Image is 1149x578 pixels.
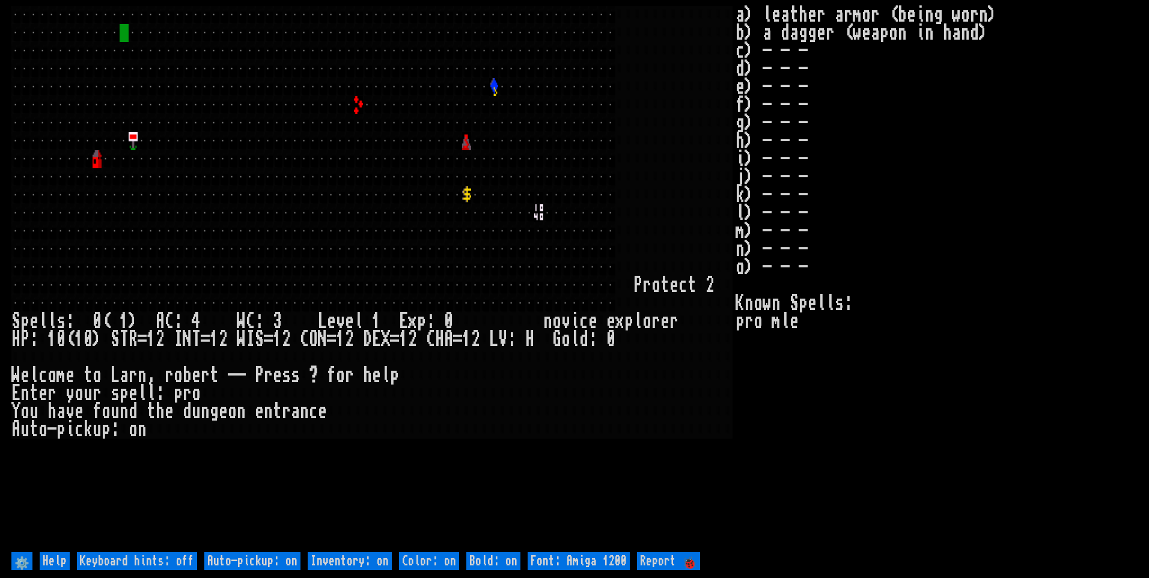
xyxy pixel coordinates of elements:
[255,312,264,330] div: :
[38,312,47,330] div: l
[669,276,678,294] div: e
[210,367,219,385] div: t
[453,330,462,348] div: =
[264,367,273,385] div: r
[381,367,390,385] div: l
[66,403,75,421] div: v
[174,367,183,385] div: o
[273,367,282,385] div: e
[318,403,327,421] div: e
[399,330,408,348] div: 1
[660,276,669,294] div: t
[624,312,633,330] div: p
[417,312,426,330] div: p
[408,312,417,330] div: x
[372,367,381,385] div: e
[66,385,75,403] div: y
[570,330,579,348] div: l
[147,367,156,385] div: ,
[102,421,111,439] div: p
[38,367,47,385] div: c
[228,403,237,421] div: o
[246,312,255,330] div: C
[273,312,282,330] div: 3
[201,367,210,385] div: r
[66,367,75,385] div: e
[120,330,129,348] div: T
[11,403,20,421] div: Y
[138,330,147,348] div: =
[47,367,56,385] div: o
[192,385,201,403] div: o
[29,367,38,385] div: l
[84,330,93,348] div: 0
[736,6,1138,549] stats: a) leather armor (being worn) b) a dagger (weapon in hand) c) - - - d) - - - e) - - - f) - - - g)...
[390,367,399,385] div: p
[466,552,520,570] input: Bold: on
[237,367,246,385] div: -
[174,312,183,330] div: :
[399,552,459,570] input: Color: on
[426,330,435,348] div: C
[237,312,246,330] div: W
[308,552,392,570] input: Inventory: on
[84,385,93,403] div: u
[204,552,300,570] input: Auto-pickup: on
[129,312,138,330] div: )
[183,385,192,403] div: r
[11,385,20,403] div: E
[219,403,228,421] div: e
[66,330,75,348] div: (
[444,312,453,330] div: 0
[471,330,480,348] div: 2
[282,403,291,421] div: r
[66,421,75,439] div: i
[669,312,678,330] div: r
[273,330,282,348] div: 1
[678,276,687,294] div: c
[462,330,471,348] div: 1
[498,330,507,348] div: V
[444,330,453,348] div: A
[38,385,47,403] div: e
[642,276,651,294] div: r
[201,330,210,348] div: =
[192,403,201,421] div: u
[606,330,615,348] div: 0
[183,403,192,421] div: d
[345,367,354,385] div: r
[255,367,264,385] div: P
[165,403,174,421] div: e
[129,421,138,439] div: o
[75,421,84,439] div: c
[93,421,102,439] div: u
[56,421,66,439] div: p
[273,403,282,421] div: t
[56,367,66,385] div: m
[309,330,318,348] div: O
[93,367,102,385] div: o
[38,421,47,439] div: o
[11,367,20,385] div: W
[111,385,120,403] div: s
[11,312,20,330] div: S
[219,330,228,348] div: 2
[327,330,336,348] div: =
[47,385,56,403] div: r
[633,312,642,330] div: l
[588,330,597,348] div: :
[390,330,399,348] div: =
[399,312,408,330] div: E
[507,330,516,348] div: :
[237,330,246,348] div: W
[291,367,300,385] div: s
[47,330,56,348] div: 1
[156,312,165,330] div: A
[309,403,318,421] div: c
[93,385,102,403] div: r
[147,330,156,348] div: 1
[111,421,120,439] div: :
[687,276,696,294] div: t
[615,312,624,330] div: x
[651,312,660,330] div: r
